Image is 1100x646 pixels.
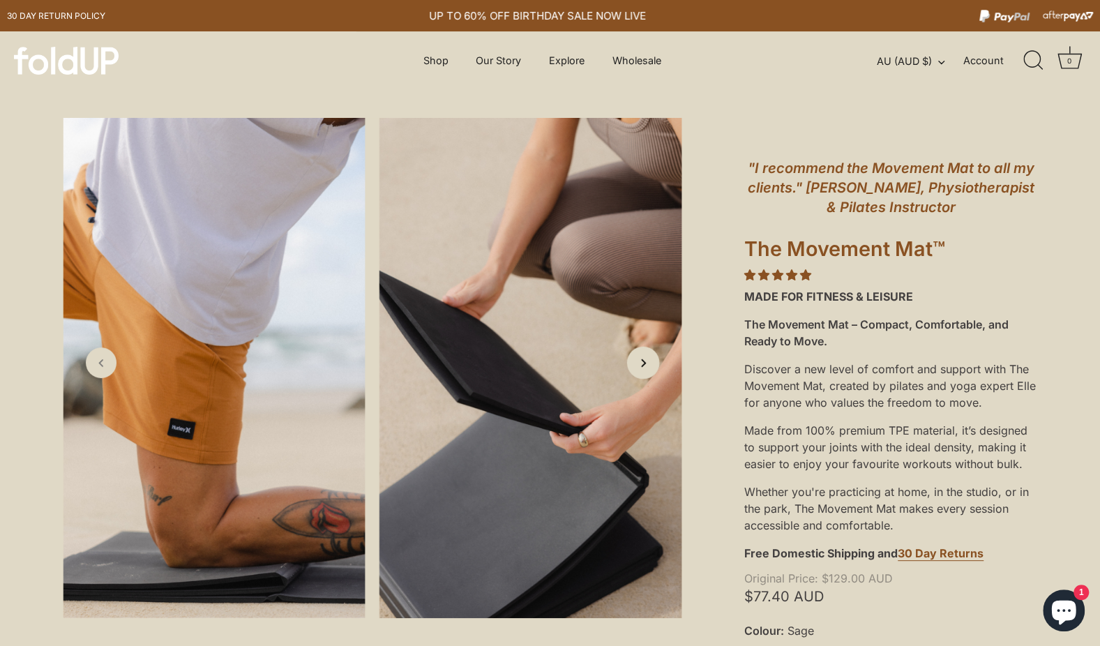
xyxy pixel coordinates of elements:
[748,160,1034,216] em: "I recommend the Movement Mat to all my clients." [PERSON_NAME], Physiotherapist & Pilates Instru...
[744,591,1037,602] span: $77.40 AUD
[744,290,913,303] strong: MADE FOR FITNESS & LEISURE
[784,624,814,638] span: Sage
[744,546,898,560] strong: Free Domestic Shipping and
[898,546,984,561] a: 30 Day Returns
[877,55,960,68] button: AU (AUD $)
[86,347,116,378] a: Previous slide
[744,236,1037,267] h1: The Movement Mat™
[412,47,461,74] a: Shop
[963,52,1028,69] a: Account
[1018,45,1048,76] a: Search
[744,573,1033,584] span: $129.00 AUD
[744,268,811,282] span: 4.86 stars
[744,478,1037,539] div: Whether you're practicing at home, in the studio, or in the park, The Movement Mat makes every se...
[1062,54,1076,68] div: 0
[464,47,534,74] a: Our Story
[627,346,660,379] a: Next slide
[7,8,105,24] a: 30 day Return policy
[744,624,1037,638] label: Colour:
[1039,589,1089,635] inbox-online-store-chat: Shopify online store chat
[600,47,673,74] a: Wholesale
[1054,45,1085,76] a: Cart
[537,47,597,74] a: Explore
[389,47,695,74] div: Primary navigation
[744,416,1037,478] div: Made from 100% premium TPE material, it’s designed to support your joints with the ideal density,...
[744,310,1037,355] div: The Movement Mat – Compact, Comfortable, and Ready to Move.
[744,355,1037,416] div: Discover a new level of comfort and support with The Movement Mat, created by pilates and yoga ex...
[898,546,984,560] strong: 30 Day Returns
